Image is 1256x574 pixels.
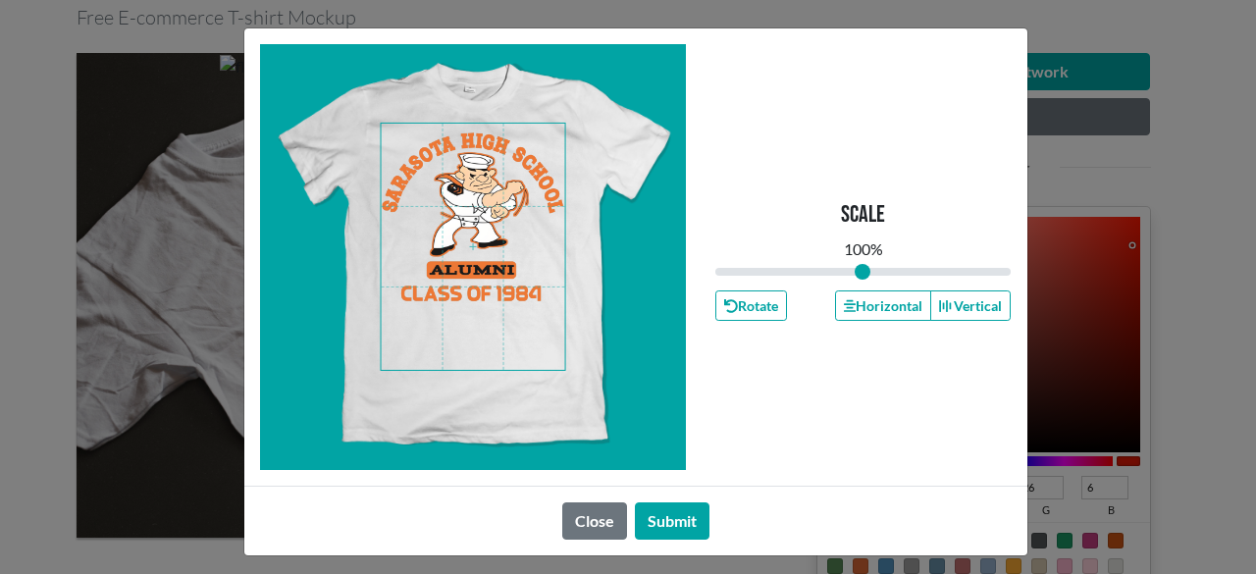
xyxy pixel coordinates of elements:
p: Scale [841,201,885,230]
button: Rotate [715,290,787,321]
button: Submit [635,502,709,540]
button: Close [562,502,627,540]
button: Vertical [930,290,1011,321]
div: 100 % [844,237,883,261]
button: Horizontal [835,290,931,321]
